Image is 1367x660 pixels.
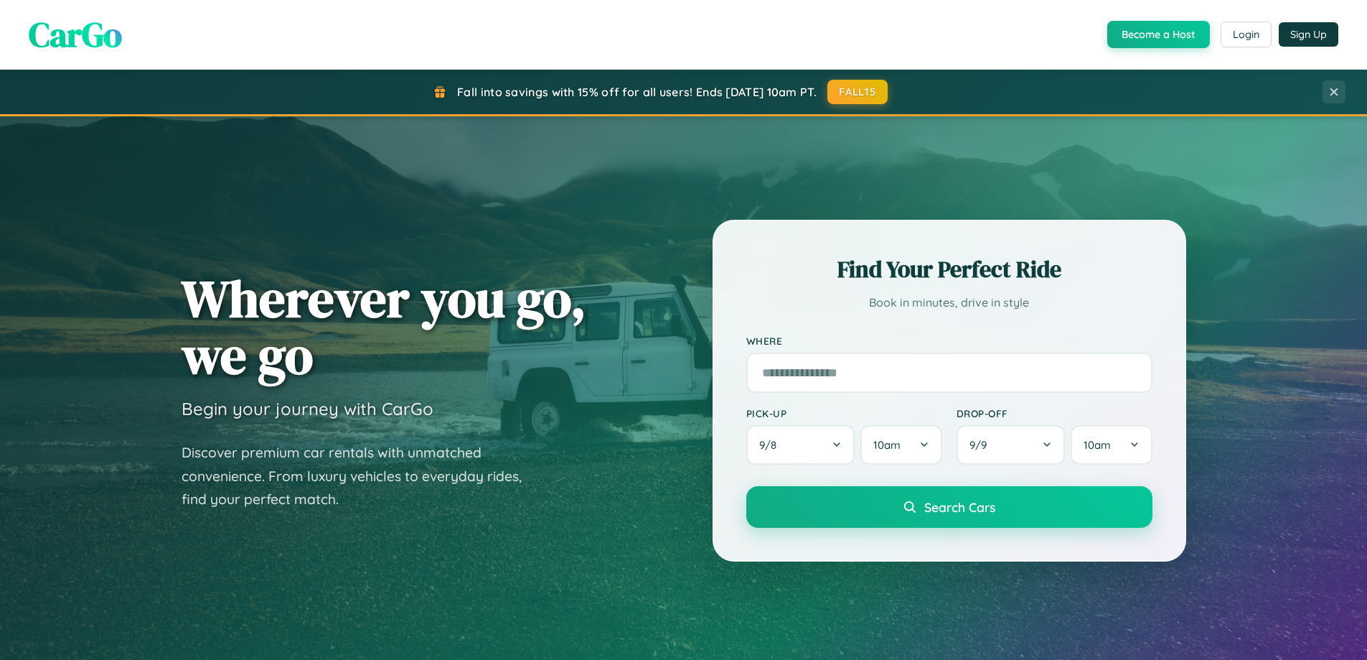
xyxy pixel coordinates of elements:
[1279,22,1338,47] button: Sign Up
[969,438,994,452] span: 9 / 9
[746,292,1152,313] p: Book in minutes, drive in style
[827,80,888,104] button: FALL15
[860,425,941,465] button: 10am
[182,270,586,384] h1: Wherever you go, we go
[182,441,540,511] p: Discover premium car rentals with unmatched convenience. From luxury vehicles to everyday rides, ...
[1071,425,1152,465] button: 10am
[759,438,784,452] span: 9 / 8
[746,425,855,465] button: 9/8
[1107,21,1210,48] button: Become a Host
[1084,438,1111,452] span: 10am
[182,398,433,419] h3: Begin your journey with CarGo
[957,425,1066,465] button: 9/9
[873,438,901,452] span: 10am
[957,407,1152,419] label: Drop-off
[457,85,817,99] span: Fall into savings with 15% off for all users! Ends [DATE] 10am PT.
[746,407,942,419] label: Pick-up
[746,335,1152,347] label: Where
[29,11,122,58] span: CarGo
[1221,22,1272,47] button: Login
[746,486,1152,528] button: Search Cars
[746,254,1152,285] h2: Find Your Perfect Ride
[924,499,995,515] span: Search Cars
